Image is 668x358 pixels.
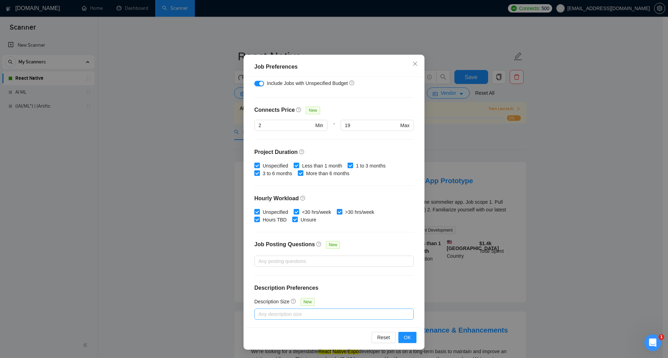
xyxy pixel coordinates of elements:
h4: Hourly Workload [254,194,414,203]
h4: Job Posting Questions [254,240,315,249]
span: Unspecified [260,208,291,216]
h4: Project Duration [254,148,414,156]
span: New [301,298,315,306]
span: question-circle [291,298,296,304]
h4: Connects Price [254,106,295,114]
span: New [306,107,320,114]
span: Include Jobs with Unspecified Budget [267,80,348,86]
span: question-circle [316,241,322,247]
h5: Description Size [254,298,289,305]
div: Job Preferences [254,63,414,71]
span: question-circle [299,149,305,155]
span: Hours TBD [260,216,289,224]
span: 1 [659,334,664,340]
span: More than 6 months [303,170,352,177]
span: 3 to 6 months [260,170,295,177]
span: Unsure [298,216,319,224]
span: Reset [377,334,390,341]
span: question-circle [296,107,302,112]
span: 1 to 3 months [353,162,388,170]
iframe: Intercom live chat [644,334,661,351]
button: Close [406,55,424,73]
span: OK [404,334,411,341]
span: Max [400,122,409,129]
button: OK [398,332,416,343]
span: Min [315,122,323,129]
span: close [412,61,418,67]
span: question-circle [300,195,306,201]
span: question-circle [349,80,355,86]
span: <30 hrs/week [299,208,334,216]
button: Reset [372,332,396,343]
span: Less than 1 month [299,162,345,170]
input: Any Max Price [345,122,399,129]
h4: Description Preferences [254,284,414,292]
div: - [327,120,341,139]
span: >30 hrs/week [342,208,377,216]
input: Any Min Price [259,122,314,129]
span: Unspecified [260,162,291,170]
span: New [326,241,340,249]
